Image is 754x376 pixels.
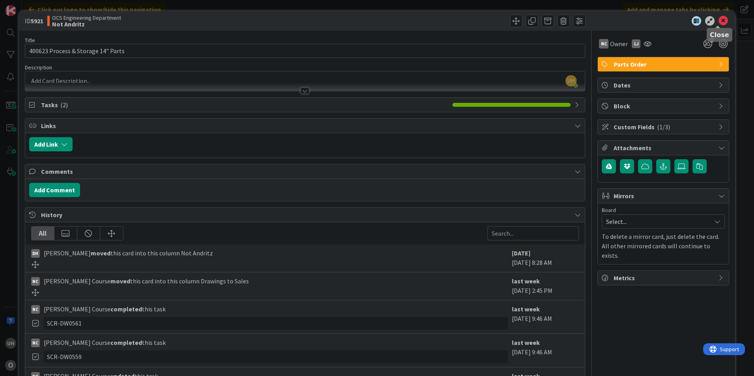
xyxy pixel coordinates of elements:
[632,39,640,48] div: LJ
[614,101,715,111] span: Block
[41,167,571,176] span: Comments
[614,191,715,201] span: Mirrors
[44,276,249,286] span: [PERSON_NAME] Course this card into this column Drawings to Sales
[614,273,715,283] span: Metrics
[606,216,707,227] span: Select...
[44,350,508,363] div: SCR-DW0559
[710,31,729,39] h5: Close
[512,339,540,346] b: last week
[44,338,166,347] span: [PERSON_NAME] Course this task
[31,339,40,347] div: NC
[41,210,571,220] span: History
[44,317,508,329] div: SCR-DW0561
[44,248,213,258] span: [PERSON_NAME] this card into this column Not Andritz
[614,80,715,90] span: Dates
[25,37,35,44] label: Title
[25,16,43,26] span: ID
[31,17,43,25] b: 5921
[599,39,608,48] div: NC
[512,338,579,363] div: [DATE] 9:46 AM
[25,44,585,58] input: type card name here...
[110,339,142,346] b: completed
[614,143,715,153] span: Attachments
[52,15,121,21] span: OCS Engineering Department
[41,100,448,110] span: Tasks
[91,249,110,257] b: moved
[25,64,52,71] span: Description
[52,21,121,27] b: Not Andritz
[44,304,166,314] span: [PERSON_NAME] Course this task
[29,137,73,151] button: Add Link
[31,249,40,258] div: DH
[17,1,36,11] span: Support
[29,183,80,197] button: Add Comment
[614,60,715,69] span: Parts Order
[31,305,40,314] div: NC
[512,304,579,329] div: [DATE] 9:46 AM
[512,276,579,296] div: [DATE] 2:45 PM
[602,207,616,213] span: Board
[487,226,579,240] input: Search...
[512,305,540,313] b: last week
[565,75,577,86] span: UH
[110,305,142,313] b: completed
[614,122,715,132] span: Custom Fields
[602,232,725,260] p: To delete a mirror card, just delete the card. All other mirrored cards will continue to exists.
[60,101,68,109] span: ( 2 )
[657,123,670,131] span: ( 1/3 )
[512,249,530,257] b: [DATE]
[41,121,571,130] span: Links
[610,39,628,48] span: Owner
[110,277,130,285] b: moved
[31,277,40,286] div: NC
[32,227,54,240] div: All
[512,277,540,285] b: last week
[512,248,579,268] div: [DATE] 8:28 AM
